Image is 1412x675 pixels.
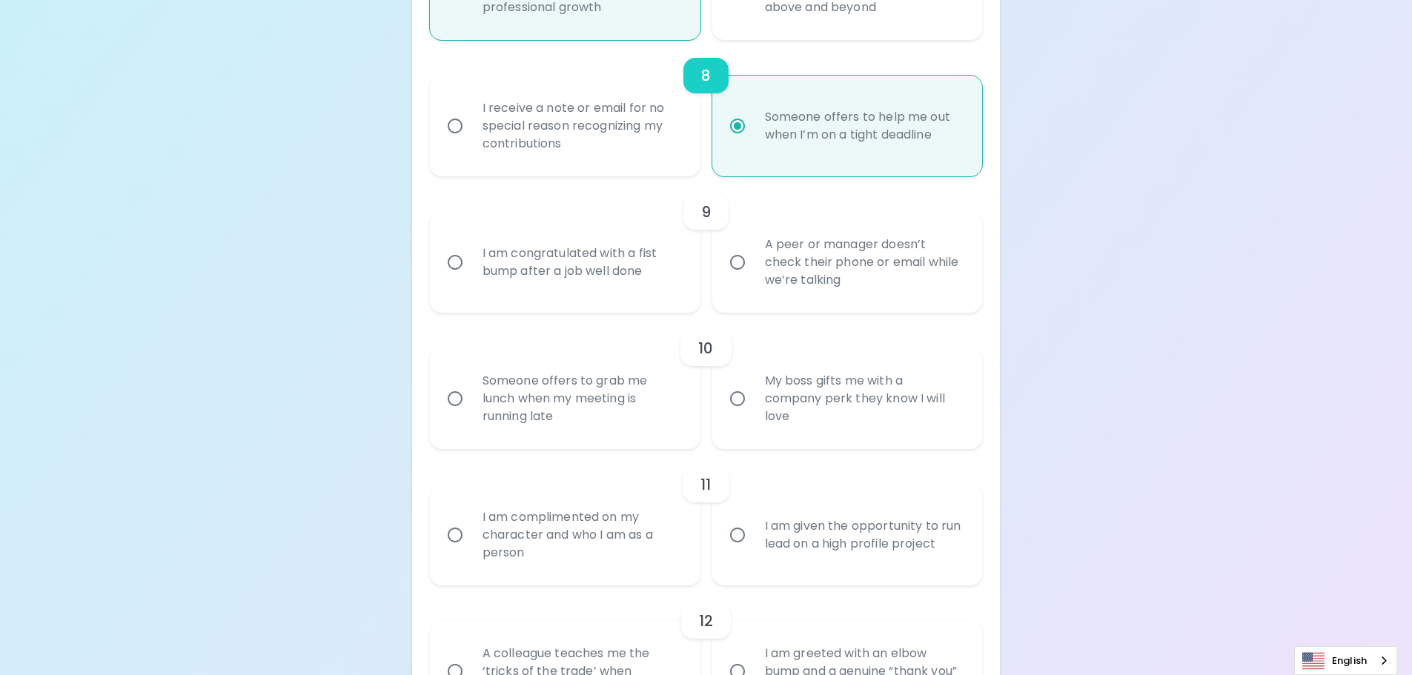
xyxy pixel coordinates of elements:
div: I am congratulated with a fist bump after a job well done [471,227,692,298]
div: I am complimented on my character and who I am as a person [471,491,692,579]
div: Language [1294,646,1397,675]
a: English [1295,647,1396,674]
div: Someone offers to grab me lunch when my meeting is running late [471,354,692,443]
h6: 12 [699,609,713,633]
h6: 9 [701,200,711,224]
div: A peer or manager doesn’t check their phone or email while we’re talking [753,218,975,307]
div: I receive a note or email for no special reason recognizing my contributions [471,82,692,170]
div: choice-group-check [430,176,983,313]
div: choice-group-check [430,313,983,449]
div: I am given the opportunity to run lead on a high profile project [753,499,975,571]
div: choice-group-check [430,449,983,585]
h6: 8 [701,64,711,87]
div: My boss gifts me with a company perk they know I will love [753,354,975,443]
h6: 10 [698,336,713,360]
aside: Language selected: English [1294,646,1397,675]
div: Someone offers to help me out when I’m on a tight deadline [753,90,975,162]
div: choice-group-check [430,40,983,176]
h6: 11 [700,473,711,496]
